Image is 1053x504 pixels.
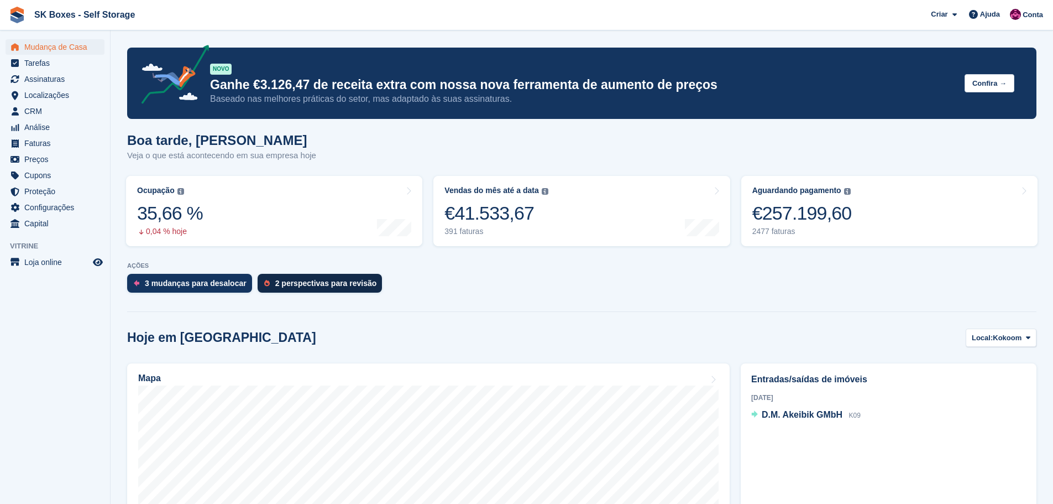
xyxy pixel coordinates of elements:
div: 3 mudanças para desalocar [145,279,247,288]
img: icon-info-grey-7440780725fd019a000dd9b08b2336e03edf1995a4989e88bcd33f0948082b44.svg [177,188,184,195]
span: Preços [24,152,91,167]
span: Faturas [24,136,91,151]
span: CRM [24,103,91,119]
div: Vendas do mês até a data [444,186,538,195]
img: stora-icon-8386f47178a22dfd0bd8f6a31ec36ba5ce8667c1dd55bd0f319d3a0aa187defe.svg [9,7,25,23]
img: price-adjustments-announcement-icon-8257ccfd72463d97f412b2fc003d46551f7dbcb40ab6d574587a9cd5c0d94... [132,45,209,108]
p: Baseado nas melhores práticas do setor, mas adaptado às suas assinaturas. [210,93,956,105]
a: SK Boxes - Self Storage [30,6,139,24]
div: NOVO [210,64,232,75]
span: Conta [1023,9,1043,20]
a: Loja de pré-visualização [91,256,104,269]
p: AÇÕES [127,262,1036,269]
span: K09 [849,412,861,419]
a: 3 mudanças para desalocar [127,274,258,298]
span: D.M. Akeibik GMbH [762,410,842,419]
img: move_outs_to_deallocate_icon-f764333ba52eb49d3ac5e1228854f67142a1ed5810a6f6cc68b1a99e826820c5.svg [134,280,139,287]
a: menu [6,39,104,55]
p: Ganhe €3.126,47 de receita extra com nossa nova ferramenta de aumento de preços [210,77,956,93]
a: Ocupação 35,66 % 0,04 % hoje [126,176,422,246]
div: Ocupação [137,186,175,195]
div: 0,04 % hoje [137,227,203,236]
a: menu [6,184,104,199]
a: menu [6,136,104,151]
span: Local: [972,332,993,344]
a: menu [6,87,104,103]
p: Veja o que está acontecendo em sua empresa hoje [127,149,316,162]
a: Vendas do mês até a data €41.533,67 391 faturas [433,176,730,246]
span: Configurações [24,200,91,215]
button: Confira → [965,74,1014,92]
span: Localizações [24,87,91,103]
div: 2 perspectivas para revisão [275,279,377,288]
a: D.M. Akeibik GMbH K09 [751,408,861,423]
a: menu [6,168,104,183]
div: 35,66 % [137,202,203,225]
span: Capital [24,216,91,231]
h2: Mapa [138,373,161,383]
span: Análise [24,119,91,135]
a: Aguardando pagamento €257.199,60 2477 faturas [741,176,1038,246]
span: Proteção [24,184,91,199]
h2: Entradas/saídas de imóveis [751,373,1026,386]
a: menu [6,103,104,119]
button: Local: Kokoom [966,329,1036,347]
a: 2 perspectivas para revisão [258,274,388,298]
div: €41.533,67 [444,202,548,225]
img: icon-info-grey-7440780725fd019a000dd9b08b2336e03edf1995a4989e88bcd33f0948082b44.svg [542,188,548,195]
span: Vitrine [10,241,110,252]
div: [DATE] [751,393,1026,403]
div: €257.199,60 [752,202,852,225]
span: Assinaturas [24,71,91,87]
span: Loja online [24,254,91,270]
div: 391 faturas [444,227,548,236]
span: Cupons [24,168,91,183]
a: menu [6,55,104,71]
span: Mudança de Casa [24,39,91,55]
div: Aguardando pagamento [752,186,841,195]
a: menu [6,152,104,167]
span: Kokoom [993,332,1021,344]
img: Joana Alegria [1010,9,1021,20]
a: menu [6,216,104,231]
div: 2477 faturas [752,227,852,236]
span: Ajuda [980,9,1000,20]
h2: Hoje em [GEOGRAPHIC_DATA] [127,330,316,345]
a: menu [6,119,104,135]
a: menu [6,71,104,87]
span: Tarefas [24,55,91,71]
img: icon-info-grey-7440780725fd019a000dd9b08b2336e03edf1995a4989e88bcd33f0948082b44.svg [844,188,851,195]
span: Criar [931,9,947,20]
a: menu [6,200,104,215]
h1: Boa tarde, [PERSON_NAME] [127,133,316,148]
img: prospect-51fa495bee0391a8d652442698ab0144808aea92771e9ea1ae160a38d050c398.svg [264,280,270,287]
a: menu [6,254,104,270]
